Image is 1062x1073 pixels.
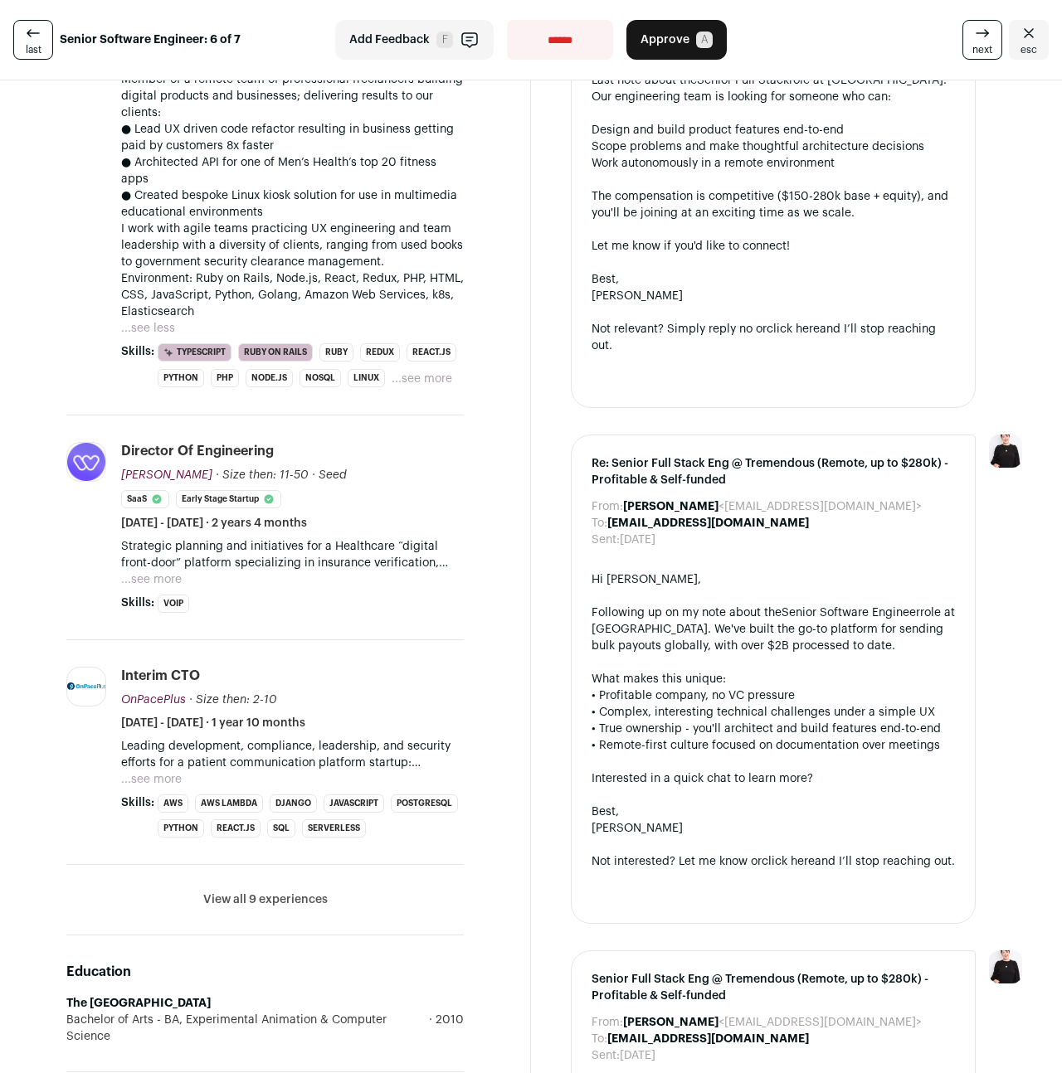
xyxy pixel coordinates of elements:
span: Seed [319,469,347,481]
div: [PERSON_NAME] [592,820,955,837]
img: 7165c60403f51072108f3c0e9777fd56c518cfae0c7d410a4bbbc371b784fc48.png [67,443,105,481]
dt: Sent: [592,1047,620,1064]
a: last [13,20,53,60]
span: · [312,467,315,483]
li: AWS Lambda [195,794,263,813]
button: ...see less [121,320,175,337]
li: PostgreSQL [391,794,458,813]
div: Let me know if you'd like to connect! [592,238,955,255]
li: NoSQL [300,369,341,387]
a: next [962,20,1002,60]
p: ● Architected API for one of Men’s Health’s top 20 fitness apps [121,154,464,187]
span: A [696,32,713,48]
dt: From: [592,498,623,515]
li: SaaS [121,490,169,508]
span: Skills: [121,794,154,811]
p: Strategic planning and initiatives for a Healthcare “digital front-door” platform specializing in... [121,538,464,571]
div: • Profitable company, no VC pressure [592,687,955,704]
img: 9240684-medium_jpg [989,950,1022,983]
span: Senior Full Stack Eng @ Tremendous (Remote, up to $280k) - Profitable & Self-funded [592,971,955,1004]
button: Add Feedback F [335,20,494,60]
dt: Sent: [592,532,620,548]
span: F [436,32,453,48]
button: View all 9 experiences [203,891,328,908]
a: Close [1009,20,1049,60]
li: TypeScript [158,343,231,362]
div: Best, [592,804,955,820]
button: ...see more [121,771,182,788]
div: The compensation is competitive ($150-280k base + equity), and you'll be joining at an exciting t... [592,188,955,221]
dt: To: [592,1031,607,1047]
span: Approve [641,32,689,48]
span: [PERSON_NAME] [121,469,212,481]
span: [DATE] - [DATE] · 2 years 4 months [121,515,307,532]
div: [PERSON_NAME] [592,288,955,304]
li: Redux [360,343,400,362]
li: Django [270,794,317,813]
li: Scope problems and make thoughtful architecture decisions [592,138,955,155]
li: JavaScript [324,794,384,813]
dd: [DATE] [620,1047,655,1064]
div: Interim CTO [121,667,200,685]
p: ● Lead UX driven code refactor resulting in business getting paid by customers 8x faster [121,121,464,154]
li: SQL [267,819,295,838]
li: AWS [158,794,188,813]
span: next [972,43,992,56]
div: • Complex, interesting technical challenges under a simple UX [592,704,955,721]
div: Hi [PERSON_NAME], [592,571,955,588]
li: Serverless [302,819,366,838]
div: Interested in a quick chat to learn more? [592,770,955,787]
h2: Education [66,962,464,982]
p: ● Created bespoke Linux kiosk solution for use in multimedia educational environments I work with... [121,187,464,270]
span: esc [1021,43,1037,56]
a: click here [767,323,820,335]
li: Python [158,819,204,838]
li: Python [158,369,204,387]
div: • True ownership - you'll architect and build features end-to-end [592,721,955,737]
div: Bachelor of Arts - BA, Experimental Animation & Computer Science [66,1012,464,1045]
dd: [DATE] [620,532,655,548]
li: Linux [348,369,385,387]
span: · Size then: 2-10 [189,694,277,706]
span: Skills: [121,343,154,360]
div: What makes this unique: [592,671,955,687]
div: Not interested? Let me know or and I’ll stop reaching out. [592,853,955,870]
li: React.js [407,343,456,362]
button: Approve A [626,20,727,60]
span: [DATE] - [DATE] · 1 year 10 months [121,715,305,731]
li: Node.js [246,369,293,387]
dd: <[EMAIL_ADDRESS][DOMAIN_NAME]> [623,1014,922,1031]
p: Leading development, compliance, leadership, and security efforts for a patient communication pla... [121,738,464,771]
div: Best, [592,271,955,288]
button: ...see more [121,571,182,588]
b: [PERSON_NAME] [623,1017,719,1028]
li: Early Stage Startup [176,490,281,508]
p: Environment: Ruby on Rails, Node.js, React, Redux, PHP, HTML, CSS, JavaScript, Python, Golang, Am... [121,270,464,320]
div: Last note about the role at [GEOGRAPHIC_DATA]. Our engineering team is looking for someone who can: [592,72,955,105]
b: [EMAIL_ADDRESS][DOMAIN_NAME] [607,517,809,529]
b: [PERSON_NAME] [623,501,719,512]
img: 2daaf96d9c76ec1c10b9dc43d351ff8dae6fa13366daa34ec49b183c658876ec [67,682,105,689]
a: Senior Software Engineer [782,607,920,619]
img: 9240684-medium_jpg [989,435,1022,468]
span: · Size then: 11-50 [216,469,309,481]
div: Following up on my note about the role at [GEOGRAPHIC_DATA]. We've built the go-to platform for s... [592,604,955,654]
p: Member of a remote team of professional freelancers building digital products and businesses; del... [121,71,464,121]
li: Ruby [319,343,353,362]
div: Not relevant? Simply reply no or and I’ll stop reaching out. [592,321,955,354]
span: Add Feedback [349,32,430,48]
strong: Senior Software Engineer: 6 of 7 [60,32,241,48]
span: Re: Senior Full Stack Eng @ Tremendous (Remote, up to $280k) - Profitable & Self-funded [592,455,955,488]
li: PHP [211,369,239,387]
b: [EMAIL_ADDRESS][DOMAIN_NAME] [607,1033,809,1045]
span: last [26,43,41,56]
div: Director of Engineering [121,442,274,460]
dt: From: [592,1014,623,1031]
span: Skills: [121,595,154,611]
li: Work autonomously in a remote environment [592,155,955,172]
li: Ruby on Rails [238,343,313,362]
strong: The [GEOGRAPHIC_DATA] [66,998,211,1009]
dt: To: [592,515,607,532]
div: • Remote-first culture focused on documentation over meetings [592,737,955,754]
li: VoIP [158,595,189,613]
